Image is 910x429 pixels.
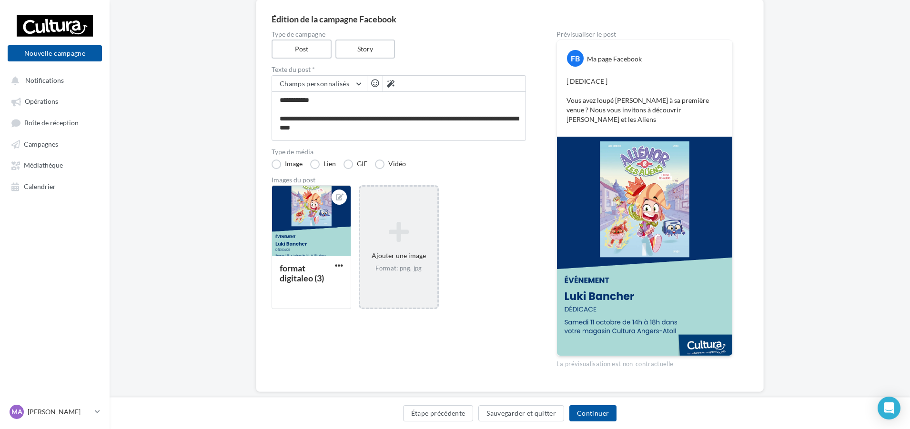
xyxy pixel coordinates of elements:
label: Image [272,160,303,169]
span: Champs personnalisés [280,80,349,88]
div: Ma page Facebook [587,54,642,64]
button: Nouvelle campagne [8,45,102,61]
div: Prévisualiser le post [556,31,733,38]
p: [PERSON_NAME] [28,407,91,417]
span: Calendrier [24,182,56,190]
label: GIF [344,160,367,169]
span: Boîte de réception [24,119,79,127]
span: Médiathèque [24,161,63,170]
div: format digitaleo (3) [280,263,324,283]
a: Opérations [6,92,104,110]
div: La prévisualisation est non-contractuelle [556,356,733,369]
label: Texte du post * [272,66,526,73]
a: Campagnes [6,135,104,152]
button: Champs personnalisés [272,76,367,92]
span: Opérations [25,98,58,106]
label: Story [335,40,395,59]
a: MA [PERSON_NAME] [8,403,102,421]
p: [ DEDICACE ] Vous avez loupé [PERSON_NAME] à sa première venue ? Nous vous invitons à découvrir [... [566,77,723,124]
div: Images du post [272,177,526,183]
span: MA [11,407,22,417]
label: Lien [310,160,336,169]
div: Open Intercom Messenger [878,397,900,419]
label: Type de campagne [272,31,526,38]
label: Type de média [272,149,526,155]
button: Étape précédente [403,405,474,421]
span: Campagnes [24,140,58,148]
div: FB [567,50,584,67]
div: Édition de la campagne Facebook [272,15,748,23]
span: Notifications [25,76,64,84]
label: Vidéo [375,160,406,169]
a: Calendrier [6,178,104,195]
a: Boîte de réception [6,114,104,131]
label: Post [272,40,332,59]
a: Médiathèque [6,156,104,173]
button: Continuer [569,405,617,421]
button: Notifications [6,71,100,89]
button: Sauvegarder et quitter [478,405,564,421]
